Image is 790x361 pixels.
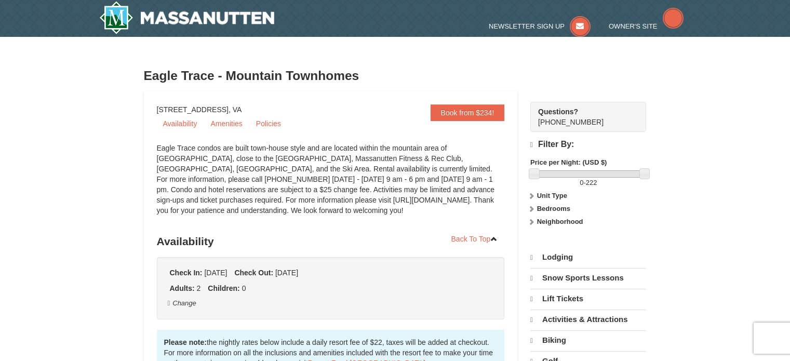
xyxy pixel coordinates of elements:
[445,231,505,247] a: Back To Top
[99,1,275,34] a: Massanutten Resort
[530,158,607,166] strong: Price per Night: (USD $)
[167,298,197,309] button: Change
[208,284,239,292] strong: Children:
[234,269,273,277] strong: Check Out:
[586,179,597,186] span: 222
[537,218,583,225] strong: Neighborhood
[537,205,570,212] strong: Bedrooms
[530,268,646,288] a: Snow Sports Lessons
[242,284,246,292] span: 0
[489,22,591,30] a: Newsletter Sign Up
[580,179,583,186] span: 0
[538,106,627,126] span: [PHONE_NUMBER]
[204,269,227,277] span: [DATE]
[609,22,684,30] a: Owner's Site
[537,192,567,199] strong: Unit Type
[530,330,646,350] a: Biking
[275,269,298,277] span: [DATE]
[538,108,578,116] strong: Questions?
[204,116,248,131] a: Amenities
[170,269,203,277] strong: Check In:
[170,284,195,292] strong: Adults:
[530,289,646,309] a: Lift Tickets
[144,65,647,86] h3: Eagle Trace - Mountain Townhomes
[164,338,207,346] strong: Please note:
[157,143,505,226] div: Eagle Trace condos are built town-house style and are located within the mountain area of [GEOGRA...
[489,22,565,30] span: Newsletter Sign Up
[609,22,658,30] span: Owner's Site
[157,116,204,131] a: Availability
[197,284,201,292] span: 2
[530,248,646,267] a: Lodging
[530,310,646,329] a: Activities & Attractions
[250,116,287,131] a: Policies
[157,231,505,252] h3: Availability
[530,140,646,150] h4: Filter By:
[530,178,646,188] label: -
[99,1,275,34] img: Massanutten Resort Logo
[431,104,505,121] a: Book from $234!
